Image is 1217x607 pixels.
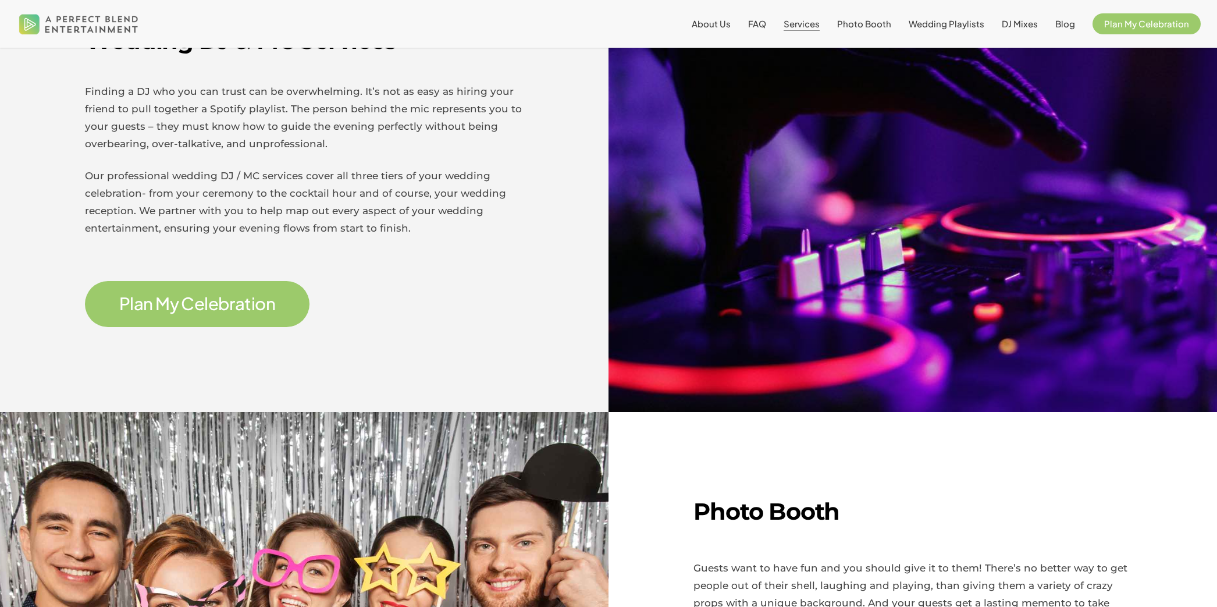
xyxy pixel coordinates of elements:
span: y [170,295,179,312]
span: Photo Booth [837,18,891,29]
span: Our professional wedding DJ / MC services cover all three tiers of your wedding celebration- from... [85,170,506,234]
span: t [244,295,251,312]
span: Wedding Playlists [909,18,984,29]
span: i [251,295,255,312]
a: Plan My Celebration [119,294,275,313]
span: r [229,295,234,312]
span: b [218,295,229,312]
a: Blog [1055,19,1075,29]
h2: Photo Booth [693,497,1131,526]
span: DJ Mixes [1002,18,1038,29]
img: A Perfect Blend Entertainment [16,5,141,43]
span: n [143,295,152,312]
span: l [204,295,208,312]
span: o [255,295,265,312]
span: e [208,295,218,312]
span: e [194,295,204,312]
span: FAQ [748,18,766,29]
a: Wedding Playlists [909,19,984,29]
span: l [130,295,133,312]
a: Photo Booth [837,19,891,29]
span: Finding a DJ who you can trust can be overwhelming. It’s not as easy as hiring your friend to pul... [85,86,522,150]
span: a [235,295,244,312]
a: FAQ [748,19,766,29]
span: P [119,295,130,312]
span: M [155,295,169,312]
span: About Us [692,18,731,29]
span: Plan My Celebration [1104,18,1189,29]
span: n [266,295,275,312]
a: About Us [692,19,731,29]
span: a [134,295,143,312]
a: Plan My Celebration [1093,19,1201,29]
span: C [181,295,194,312]
a: DJ Mixes [1002,19,1038,29]
a: Services [784,19,820,29]
span: Blog [1055,18,1075,29]
span: Services [784,18,820,29]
